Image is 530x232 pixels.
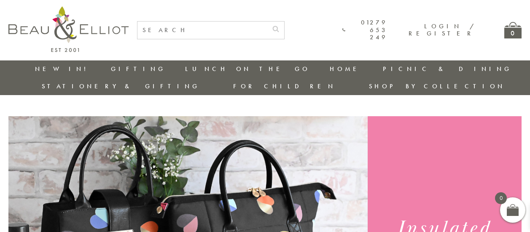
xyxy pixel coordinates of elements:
[111,65,166,73] a: Gifting
[35,65,91,73] a: New in!
[185,65,310,73] a: Lunch On The Go
[42,82,200,90] a: Stationery & Gifting
[8,6,129,52] img: logo
[330,65,363,73] a: Home
[409,22,475,38] a: Login / Register
[233,82,336,90] a: For Children
[369,82,505,90] a: Shop by collection
[342,19,387,41] a: 01279 653 249
[383,65,512,73] a: Picnic & Dining
[495,192,507,204] span: 0
[504,22,522,38] a: 0
[137,22,267,39] input: SEARCH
